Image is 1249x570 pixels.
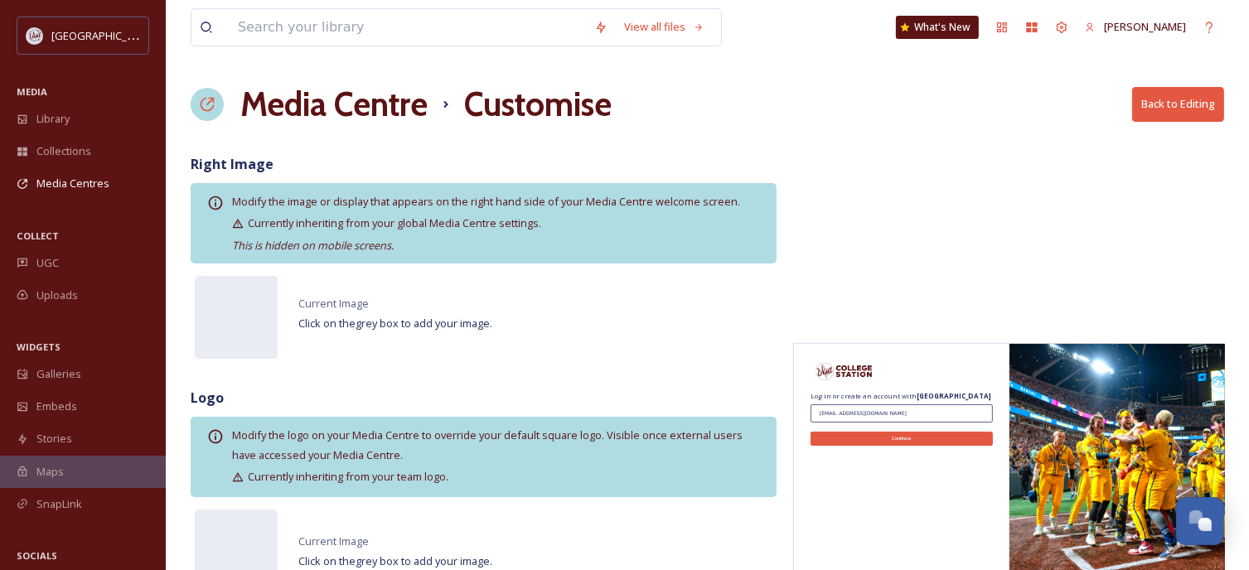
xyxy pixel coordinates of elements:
h1: Customise [464,80,612,129]
div: Currently inheriting from your global Media Centre settings. [232,215,760,231]
button: Continue [811,432,993,446]
span: SOCIALS [17,549,57,562]
span: Stories [36,431,72,447]
span: Uploads [36,287,78,303]
span: Library [36,111,70,127]
a: [PERSON_NAME] [1077,11,1194,43]
div: Currently inheriting from your team logo. [232,469,760,485]
div: Log in or create an account with [811,391,993,401]
a: Media Centre [240,80,428,129]
input: Search your library [230,9,586,46]
span: Current Image [298,296,369,311]
a: View all files [616,11,713,43]
button: Back to Editing [1132,87,1224,121]
span: Click on the grey box to add your image . [298,553,492,568]
a: What's New [896,16,979,39]
span: Click on the grey box to add your image . [298,316,492,331]
span: [GEOGRAPHIC_DATA] [51,27,157,43]
strong: [GEOGRAPHIC_DATA] [917,391,991,400]
span: Modify the image or display that appears on the right hand side of your Media Centre welcome screen. [232,194,760,253]
span: Media Centres [36,176,109,191]
span: Maps [36,464,64,480]
span: MEDIA [17,85,47,98]
span: Embeds [36,399,77,414]
span: WIDGETS [17,341,61,353]
span: UGC [36,255,59,271]
input: test@test.com [811,404,993,423]
img: CollegeStation_Visit_Bug_Color.png [27,27,43,44]
span: Collections [36,143,91,159]
span: SnapLink [36,496,82,512]
strong: Right Image [191,155,274,173]
span: Modify the logo on your Media Centre to override your default square logo. Visible once external ... [232,427,760,485]
em: This is hidden on mobile screens. [232,238,394,253]
button: Open Chat [1176,497,1224,545]
img: CollegeStation_Visit_Logo_Color%20%281%29.png [811,360,877,383]
span: Current Image [298,534,369,548]
span: COLLECT [17,229,59,242]
span: [PERSON_NAME] [1104,19,1186,34]
span: Galleries [36,366,81,382]
strong: Logo [191,389,224,407]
